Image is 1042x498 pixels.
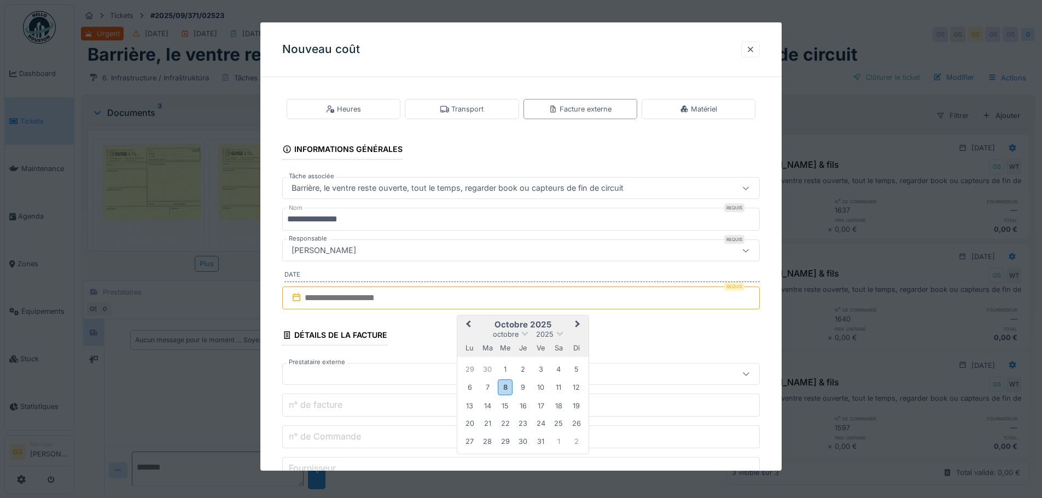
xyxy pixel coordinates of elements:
label: n° de facture [287,398,345,411]
div: Choose dimanche 19 octobre 2025 [569,399,584,413]
div: Détails de la facture [282,327,387,345]
label: Nom [287,203,305,213]
div: Barrière, le ventre reste ouverte, tout le temps, regarder book ou capteurs de fin de circuit [287,182,628,194]
div: Choose mercredi 8 octobre 2025 [498,379,513,395]
div: Choose vendredi 3 octobre 2025 [533,362,548,377]
div: Choose lundi 29 septembre 2025 [462,362,477,377]
div: Transport [440,104,484,114]
div: samedi [551,341,566,355]
label: Prestataire externe [287,358,347,367]
span: 2025 [536,330,554,338]
label: Date [284,270,760,282]
div: jeudi [516,341,531,355]
div: Requis [724,235,744,244]
div: Choose samedi 1 novembre 2025 [551,434,566,449]
button: Next Month [570,317,587,334]
div: [PERSON_NAME] [287,244,360,256]
div: Choose lundi 13 octobre 2025 [462,399,477,413]
div: Choose mardi 28 octobre 2025 [480,434,495,449]
div: Choose mardi 7 octobre 2025 [480,380,495,395]
div: Choose dimanche 5 octobre 2025 [569,362,584,377]
div: Choose lundi 20 octobre 2025 [462,416,477,431]
h3: Nouveau coût [282,43,360,56]
div: Choose vendredi 24 octobre 2025 [533,416,548,431]
div: Choose jeudi 2 octobre 2025 [516,362,531,377]
div: Requis [724,203,744,212]
div: Choose mercredi 22 octobre 2025 [498,416,513,431]
div: Choose samedi 4 octobre 2025 [551,362,566,377]
div: Choose vendredi 17 octobre 2025 [533,399,548,413]
div: Month octobre, 2025 [461,360,585,450]
label: n° de Commande [287,430,363,443]
div: Choose jeudi 30 octobre 2025 [516,434,531,449]
div: Choose jeudi 16 octobre 2025 [516,399,531,413]
div: Choose jeudi 23 octobre 2025 [516,416,531,431]
div: Heures [326,104,361,114]
div: Choose lundi 6 octobre 2025 [462,380,477,395]
div: Choose vendredi 31 octobre 2025 [533,434,548,449]
div: vendredi [533,341,548,355]
div: Choose mardi 14 octobre 2025 [480,399,495,413]
div: Choose mercredi 15 octobre 2025 [498,399,513,413]
div: Choose samedi 18 octobre 2025 [551,399,566,413]
div: Choose dimanche 26 octobre 2025 [569,416,584,431]
div: Choose vendredi 10 octobre 2025 [533,380,548,395]
div: Facture externe [549,104,612,114]
div: Choose dimanche 12 octobre 2025 [569,380,584,395]
div: Choose lundi 27 octobre 2025 [462,434,477,449]
div: mardi [480,341,495,355]
div: Choose dimanche 2 novembre 2025 [569,434,584,449]
div: Informations générales [282,141,403,160]
div: Requis [724,282,744,291]
div: Choose mardi 21 octobre 2025 [480,416,495,431]
div: dimanche [569,341,584,355]
label: Responsable [287,234,329,243]
div: Matériel [680,104,717,114]
div: Choose mercredi 1 octobre 2025 [498,362,513,377]
span: octobre [493,330,519,338]
div: Choose samedi 11 octobre 2025 [551,380,566,395]
div: mercredi [498,341,513,355]
div: Choose jeudi 9 octobre 2025 [516,380,531,395]
h2: octobre 2025 [457,320,589,330]
button: Previous Month [458,317,476,334]
div: Choose mercredi 29 octobre 2025 [498,434,513,449]
div: lundi [462,341,477,355]
div: Choose mardi 30 septembre 2025 [480,362,495,377]
label: Fournisseur [287,461,338,474]
label: Tâche associée [287,172,336,181]
div: Choose samedi 25 octobre 2025 [551,416,566,431]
